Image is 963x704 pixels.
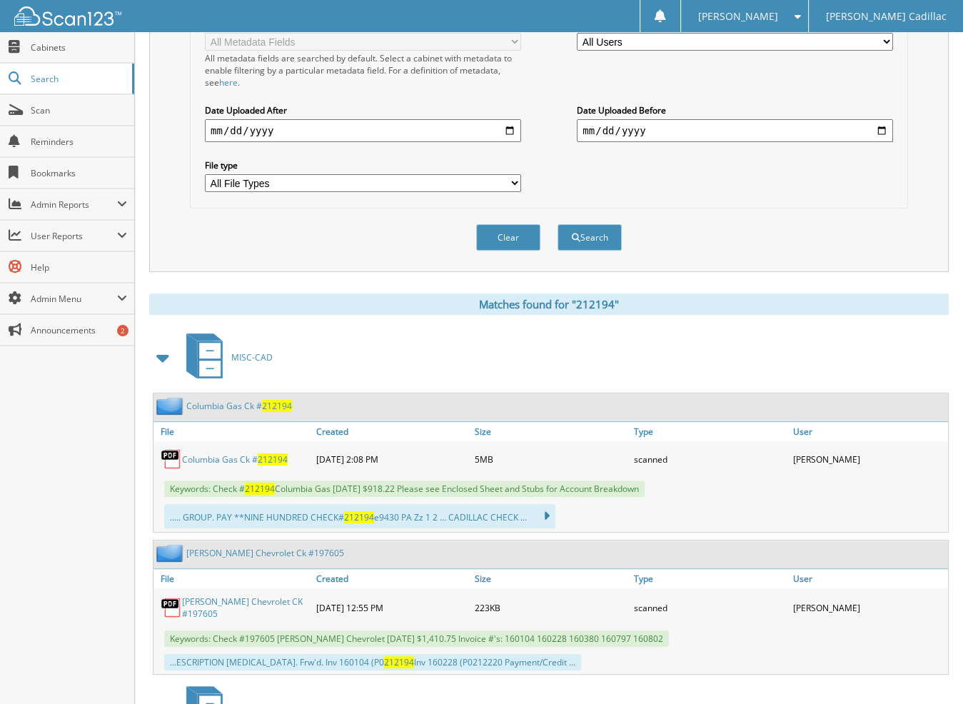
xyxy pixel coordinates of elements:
[245,483,275,495] span: 212194
[205,159,521,171] label: File type
[153,569,313,588] a: File
[313,569,472,588] a: Created
[219,76,238,89] a: here
[262,400,292,412] span: 212194
[156,397,186,415] img: folder2.png
[153,422,313,441] a: File
[789,422,948,441] a: User
[630,592,790,623] div: scanned
[164,504,555,528] div: ..... GROUP. PAY **NINE HUNDRED CHECK# e9430 PA Zz 1 2 ... CADILLAC CHECK ...
[789,569,948,588] a: User
[471,569,630,588] a: Size
[205,52,521,89] div: All metadata fields are searched by default. Select a cabinet with metadata to enable filtering b...
[31,324,127,336] span: Announcements
[630,422,790,441] a: Type
[471,445,630,473] div: 5MB
[182,595,309,620] a: [PERSON_NAME] Chevrolet CK #197605
[476,224,540,251] button: Clear
[14,6,121,26] img: scan123-logo-white.svg
[156,544,186,562] img: folder2.png
[313,445,472,473] div: [DATE] 2:08 PM
[161,597,182,618] img: PDF.png
[205,104,521,116] label: Date Uploaded After
[577,104,893,116] label: Date Uploaded Before
[826,12,947,21] span: [PERSON_NAME] Cadillac
[31,293,117,305] span: Admin Menu
[31,198,117,211] span: Admin Reports
[698,12,778,21] span: [PERSON_NAME]
[149,293,949,315] div: Matches found for "212194"
[231,351,273,363] span: MISC-CAD
[313,592,472,623] div: [DATE] 12:55 PM
[31,73,125,85] span: Search
[344,511,374,523] span: 212194
[31,136,127,148] span: Reminders
[31,167,127,179] span: Bookmarks
[178,329,273,386] a: MISC-CAD
[161,448,182,470] img: PDF.png
[31,230,117,242] span: User Reports
[471,422,630,441] a: Size
[205,119,521,142] input: start
[186,400,292,412] a: Columbia Gas Ck #212194
[31,261,127,273] span: Help
[182,453,288,466] a: Columbia Gas Ck #212194
[164,630,669,647] span: Keywords: Check #197605 [PERSON_NAME] Chevrolet [DATE] $1,410.75 Invoice #'s: 160104 160228 16038...
[117,325,128,336] div: 2
[258,453,288,466] span: 212194
[31,104,127,116] span: Scan
[630,445,790,473] div: scanned
[471,592,630,623] div: 223KB
[558,224,622,251] button: Search
[789,592,948,623] div: [PERSON_NAME]
[313,422,472,441] a: Created
[186,547,344,559] a: [PERSON_NAME] Chevrolet Ck #197605
[164,481,645,497] span: Keywords: Check # Columbia Gas [DATE] $918.22 Please see Enclosed Sheet and Stubs for Account Bre...
[789,445,948,473] div: [PERSON_NAME]
[164,654,581,670] div: ...ESCRIPTION [MEDICAL_DATA]. Frw'd. Inv 160104 (P0 Inv 160228 (P0212220 Payment/Credit ...
[384,656,414,668] span: 212194
[577,119,893,142] input: end
[630,569,790,588] a: Type
[31,41,127,54] span: Cabinets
